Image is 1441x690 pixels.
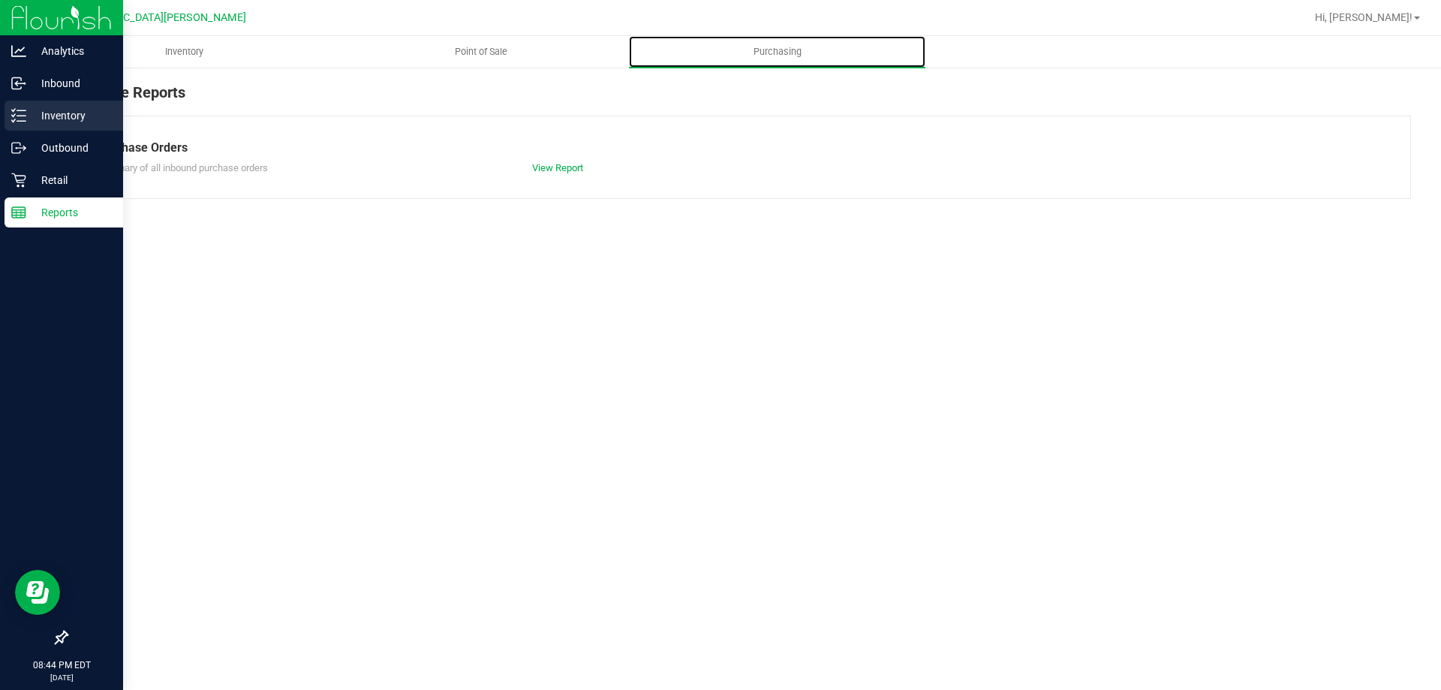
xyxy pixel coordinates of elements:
[7,672,116,683] p: [DATE]
[97,139,1380,157] div: Purchase Orders
[435,45,528,59] span: Point of Sale
[26,139,116,157] p: Outbound
[11,108,26,123] inline-svg: Inventory
[26,107,116,125] p: Inventory
[26,42,116,60] p: Analytics
[11,205,26,220] inline-svg: Reports
[11,44,26,59] inline-svg: Analytics
[629,36,925,68] a: Purchasing
[332,36,629,68] a: Point of Sale
[7,658,116,672] p: 08:44 PM EDT
[26,171,116,189] p: Retail
[11,76,26,91] inline-svg: Inbound
[26,74,116,92] p: Inbound
[66,81,1411,116] div: Purchase Reports
[61,11,246,24] span: [GEOGRAPHIC_DATA][PERSON_NAME]
[145,45,224,59] span: Inventory
[1315,11,1412,23] span: Hi, [PERSON_NAME]!
[97,162,268,173] span: Summary of all inbound purchase orders
[26,203,116,221] p: Reports
[733,45,822,59] span: Purchasing
[11,173,26,188] inline-svg: Retail
[11,140,26,155] inline-svg: Outbound
[532,162,583,173] a: View Report
[36,36,332,68] a: Inventory
[15,570,60,615] iframe: Resource center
